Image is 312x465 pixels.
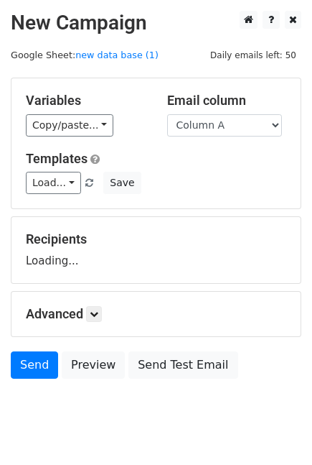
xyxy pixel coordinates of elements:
[26,172,81,194] a: Load...
[11,11,301,35] h2: New Campaign
[62,351,125,379] a: Preview
[75,50,159,60] a: new data base (1)
[11,351,58,379] a: Send
[26,231,286,269] div: Loading...
[205,50,301,60] a: Daily emails left: 50
[103,172,141,194] button: Save
[26,231,286,247] h5: Recipients
[26,93,146,109] h5: Variables
[167,93,287,109] h5: Email column
[11,50,159,60] small: Google Sheet:
[26,151,88,166] a: Templates
[205,47,301,63] span: Daily emails left: 50
[128,351,237,379] a: Send Test Email
[26,306,286,322] h5: Advanced
[26,114,113,137] a: Copy/paste...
